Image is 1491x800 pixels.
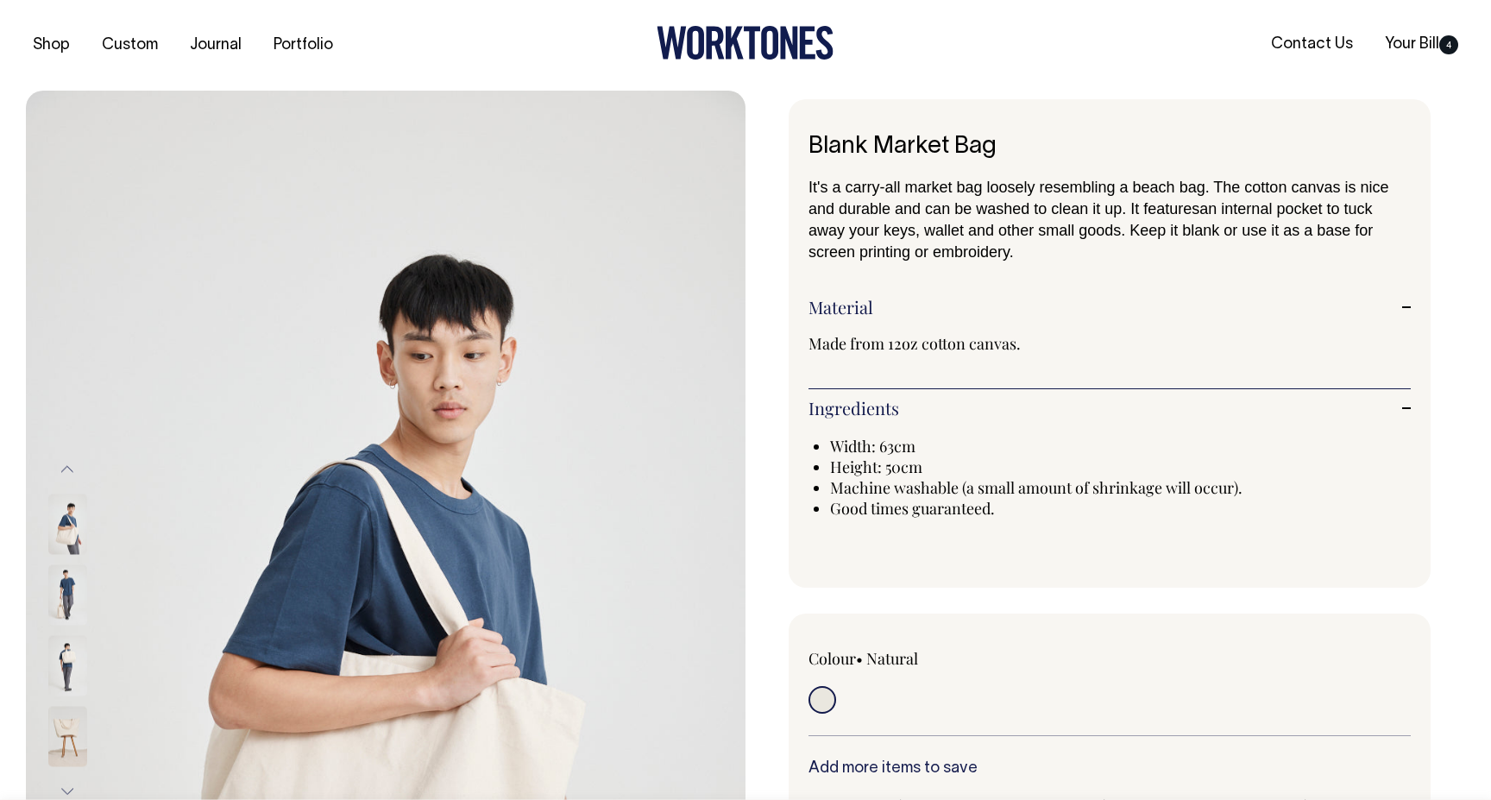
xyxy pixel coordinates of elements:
[183,31,248,60] a: Journal
[48,494,87,554] img: natural
[267,31,340,60] a: Portfolio
[808,134,1411,161] h1: Blank Market Bag
[1135,200,1199,217] span: t features
[95,31,165,60] a: Custom
[808,200,1373,261] span: an internal pocket to tuck away your keys, wallet and other small goods. Keep it blank or use it ...
[54,450,80,489] button: Previous
[808,648,1049,669] div: Colour
[808,760,1411,778] h6: Add more items to save
[1264,30,1360,59] a: Contact Us
[866,648,918,669] label: Natural
[830,498,995,519] span: Good times guaranteed.
[48,706,87,766] img: natural
[26,31,77,60] a: Shop
[808,179,1388,217] span: It's a carry-all market bag loosely resembling a beach bag. The cotton canvas is nice and durable...
[48,564,87,625] img: natural
[830,436,915,457] span: Width: 63cm
[1378,30,1465,59] a: Your Bill4
[48,635,87,696] img: natural
[808,398,1411,419] a: Ingredients
[1439,35,1458,54] span: 4
[856,648,863,669] span: •
[830,457,922,477] span: Height: 50cm
[830,477,1242,498] span: Machine washable (a small amount of shrinkage will occur).
[808,333,1021,354] span: Made from 12oz cotton canvas.
[808,297,1411,318] a: Material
